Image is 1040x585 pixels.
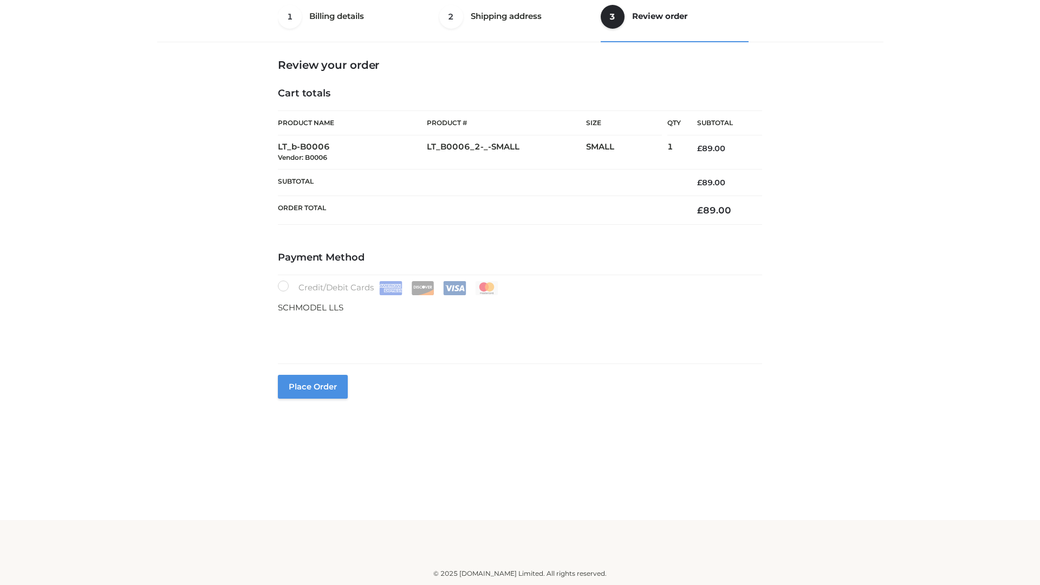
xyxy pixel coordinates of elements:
[443,281,466,295] img: Visa
[427,110,586,135] th: Product #
[475,281,498,295] img: Mastercard
[586,135,667,170] td: SMALL
[697,178,725,187] bdi: 89.00
[697,205,703,216] span: £
[411,281,434,295] img: Discover
[278,153,327,161] small: Vendor: B0006
[667,110,681,135] th: Qty
[379,281,402,295] img: Amex
[586,111,662,135] th: Size
[697,205,731,216] bdi: 89.00
[161,568,879,579] div: © 2025 [DOMAIN_NAME] Limited. All rights reserved.
[278,252,762,264] h4: Payment Method
[278,58,762,71] h3: Review your order
[278,169,681,196] th: Subtotal
[697,144,725,153] bdi: 89.00
[278,375,348,399] button: Place order
[697,178,702,187] span: £
[278,88,762,100] h4: Cart totals
[667,135,681,170] td: 1
[278,135,427,170] td: LT_b-B0006
[278,196,681,225] th: Order Total
[697,144,702,153] span: £
[276,312,760,352] iframe: Secure payment input frame
[278,301,762,315] p: SCHMODEL LLS
[278,110,427,135] th: Product Name
[278,281,499,295] label: Credit/Debit Cards
[681,111,762,135] th: Subtotal
[427,135,586,170] td: LT_B0006_2-_-SMALL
